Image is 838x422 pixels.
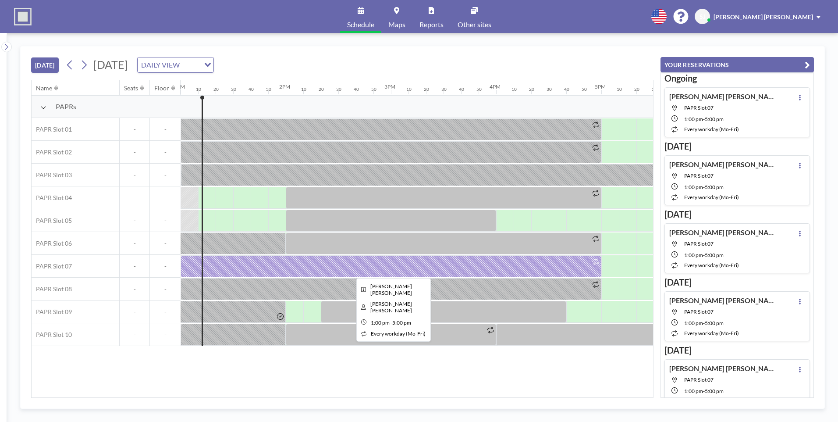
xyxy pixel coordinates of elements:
h4: [PERSON_NAME] [PERSON_NAME] [669,92,779,101]
span: Sungwoo Jo [370,283,412,296]
span: - [150,285,181,293]
span: every workday (Mo-Fri) [684,126,739,132]
span: PAPR Slot 07 [684,376,714,383]
span: - [150,331,181,339]
h4: [PERSON_NAME] [PERSON_NAME] [669,228,779,237]
span: - [120,171,149,179]
div: Seats [124,84,138,92]
span: PAPR Slot 04 [32,194,72,202]
div: 50 [476,86,482,92]
span: 5:00 PM [705,388,724,394]
span: Other sites [458,21,491,28]
span: - [120,240,149,247]
span: 1:00 PM [684,388,703,394]
div: 40 [459,86,464,92]
span: PAPR Slot 08 [32,285,72,293]
span: 1:00 PM [684,252,703,258]
span: - [120,148,149,156]
span: PAPR Slot 09 [32,308,72,316]
span: every workday (Mo-Fri) [684,330,739,336]
span: PAPRs [56,102,76,111]
span: 1:00 PM [684,184,703,190]
span: - [150,240,181,247]
span: - [150,125,181,133]
div: 5PM [595,83,606,90]
div: Floor [154,84,169,92]
div: 10 [406,86,412,92]
span: every workday (Mo-Fri) [684,194,739,200]
span: - [150,171,181,179]
h3: [DATE] [664,277,810,288]
span: [PERSON_NAME] [PERSON_NAME] [714,13,813,21]
span: 5:00 PM [705,184,724,190]
span: 5:00 PM [705,252,724,258]
span: every workday (Mo-Fri) [371,330,426,337]
div: 30 [441,86,447,92]
span: PAPR Slot 03 [32,171,72,179]
span: PAPR Slot 07 [684,172,714,179]
span: - [120,285,149,293]
div: 30 [336,86,341,92]
span: PAPR Slot 06 [32,240,72,247]
div: Search for option [138,57,213,72]
span: - [150,148,181,156]
h3: [DATE] [664,141,810,152]
span: 5:00 PM [392,319,411,326]
button: [DATE] [31,57,59,73]
div: 50 [371,86,376,92]
span: 1:00 PM [684,116,703,122]
h4: [PERSON_NAME] [PERSON_NAME] [669,364,779,373]
div: 20 [319,86,324,92]
h4: [PERSON_NAME] [PERSON_NAME] [669,296,779,305]
span: - [150,308,181,316]
div: 20 [529,86,534,92]
span: - [703,320,705,326]
button: YOUR RESERVATIONS [660,57,814,72]
span: - [120,125,149,133]
span: - [120,331,149,339]
div: 40 [354,86,359,92]
span: every workday (Mo-Fri) [684,262,739,268]
div: 50 [582,86,587,92]
h3: [DATE] [664,209,810,220]
div: 10 [196,86,201,92]
span: - [120,308,149,316]
div: 40 [564,86,569,92]
span: Schedule [347,21,374,28]
span: - [391,319,392,326]
div: Name [36,84,52,92]
img: organization-logo [14,8,32,25]
div: 20 [424,86,429,92]
span: PAPR Slot 07 [684,240,714,247]
span: 5:00 PM [705,116,724,122]
span: [DATE] [93,58,128,71]
h4: [PERSON_NAME] [PERSON_NAME] [669,160,779,169]
span: - [703,252,705,258]
span: PAPR Slot 01 [32,125,72,133]
span: - [150,262,181,270]
span: PAPR Slot 07 [684,308,714,315]
div: 3PM [384,83,395,90]
span: PAPR Slot 05 [32,217,72,225]
span: 1:00 PM [371,319,390,326]
span: - [120,194,149,202]
span: - [120,217,149,225]
span: - [703,388,705,394]
div: 30 [547,86,552,92]
div: 10 [617,86,622,92]
div: 30 [652,86,657,92]
span: PAPR Slot 10 [32,331,72,339]
span: PAPR Slot 07 [32,262,72,270]
input: Search for option [182,59,199,71]
span: PAPR Slot 02 [32,148,72,156]
span: DAILY VIEW [139,59,181,71]
div: 20 [634,86,639,92]
span: Sungwoo Jo [370,300,412,314]
span: SJ [700,13,706,21]
div: 2PM [279,83,290,90]
div: 40 [249,86,254,92]
span: PAPR Slot 07 [684,104,714,111]
span: - [120,262,149,270]
div: 10 [511,86,517,92]
span: - [703,116,705,122]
